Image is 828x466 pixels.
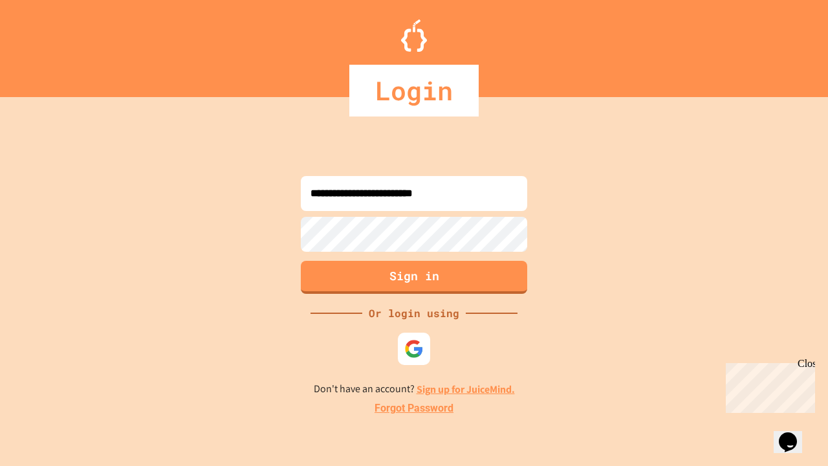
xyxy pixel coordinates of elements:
div: Login [349,65,479,116]
a: Sign up for JuiceMind. [417,383,515,396]
div: Chat with us now!Close [5,5,89,82]
p: Don't have an account? [314,381,515,397]
iframe: chat widget [721,358,815,413]
div: Or login using [362,305,466,321]
iframe: chat widget [774,414,815,453]
img: Logo.svg [401,19,427,52]
a: Forgot Password [375,401,453,416]
img: google-icon.svg [404,339,424,359]
button: Sign in [301,261,527,294]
